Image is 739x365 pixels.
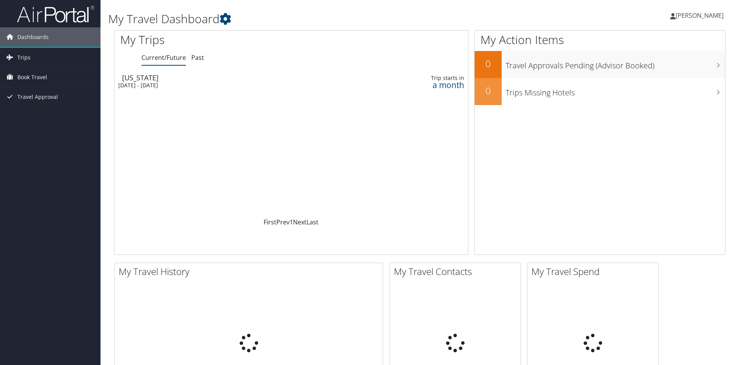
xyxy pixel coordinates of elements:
[118,82,335,89] div: [DATE] - [DATE]
[17,68,47,87] span: Book Travel
[531,265,658,278] h2: My Travel Spend
[475,32,725,48] h1: My Action Items
[119,265,383,278] h2: My Travel History
[306,218,318,226] a: Last
[475,57,502,70] h2: 0
[506,56,725,71] h3: Travel Approvals Pending (Advisor Booked)
[17,48,31,67] span: Trips
[264,218,276,226] a: First
[17,5,94,23] img: airportal-logo.png
[394,265,521,278] h2: My Travel Contacts
[276,218,289,226] a: Prev
[120,32,315,48] h1: My Trips
[108,11,524,27] h1: My Travel Dashboard
[475,78,725,105] a: 0Trips Missing Hotels
[17,87,58,107] span: Travel Approval
[383,81,464,88] div: a month
[475,51,725,78] a: 0Travel Approvals Pending (Advisor Booked)
[383,75,464,81] div: Trip starts in
[191,53,204,62] a: Past
[676,11,724,20] span: [PERSON_NAME]
[670,4,731,27] a: [PERSON_NAME]
[293,218,306,226] a: Next
[122,74,339,81] div: [US_STATE]
[475,84,502,97] h2: 0
[141,53,186,62] a: Current/Future
[506,83,725,98] h3: Trips Missing Hotels
[289,218,293,226] a: 1
[17,27,49,47] span: Dashboards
